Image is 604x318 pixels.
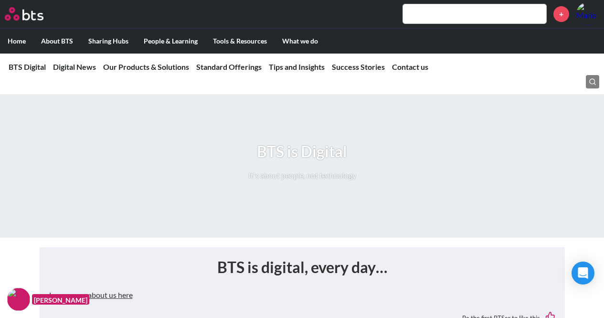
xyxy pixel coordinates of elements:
[7,288,30,311] img: F
[269,62,325,71] a: Tips and Insights
[32,294,89,305] figcaption: [PERSON_NAME]
[5,7,43,21] img: BTS Logo
[576,2,599,25] a: Profile
[576,2,599,25] img: Mario Montino
[103,62,189,71] a: Our Products & Solutions
[5,7,61,21] a: Go home
[248,170,356,181] p: It's about people, not technology
[275,29,326,54] label: What we do
[553,6,569,22] a: +
[392,62,428,71] a: Contact us
[49,285,133,305] button: Learn more about us here
[53,62,96,71] a: Digital News
[81,29,136,54] label: Sharing Hubs
[332,62,385,71] a: Success Stories
[33,29,81,54] label: About BTS
[9,62,46,71] a: BTS Digital
[572,262,594,285] div: Open Intercom Messenger
[196,62,262,71] a: Standard Offerings
[248,141,356,163] h1: BTS is Digital
[136,29,205,54] label: People & Learning
[205,29,275,54] label: Tools & Resources
[49,257,555,278] h1: BTS is digital, every day…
